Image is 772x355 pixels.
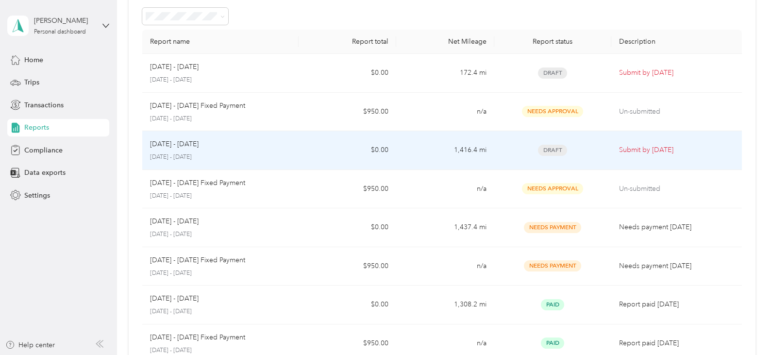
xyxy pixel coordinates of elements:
p: Needs payment [DATE] [619,261,734,271]
td: $0.00 [299,208,396,247]
div: [PERSON_NAME] [34,16,95,26]
p: [DATE] - [DATE] [150,192,291,201]
p: [DATE] - [DATE] [150,115,291,123]
td: 1,308.2 mi [396,286,494,324]
span: Transactions [24,100,64,110]
p: Submit by [DATE] [619,145,734,155]
td: 1,437.4 mi [396,208,494,247]
td: $950.00 [299,170,396,209]
span: Reports [24,122,49,133]
span: Paid [541,299,564,310]
td: $950.00 [299,247,396,286]
p: [DATE] - [DATE] [150,307,291,316]
p: [DATE] - [DATE] [150,346,291,355]
th: Net Mileage [396,30,494,54]
span: Paid [541,338,564,349]
p: [DATE] - [DATE] [150,139,199,150]
td: $950.00 [299,93,396,132]
p: [DATE] - [DATE] Fixed Payment [150,332,245,343]
p: [DATE] - [DATE] [150,62,199,72]
th: Report total [299,30,396,54]
span: Draft [538,145,567,156]
td: n/a [396,93,494,132]
td: n/a [396,247,494,286]
button: Help center [5,340,55,350]
td: $0.00 [299,131,396,170]
div: Personal dashboard [34,29,86,35]
p: Un-submitted [619,184,734,194]
span: Compliance [24,145,63,155]
span: Trips [24,77,39,87]
span: Needs Approval [522,183,583,194]
p: Un-submitted [619,106,734,117]
p: Report paid [DATE] [619,299,734,310]
p: Submit by [DATE] [619,68,734,78]
p: [DATE] - [DATE] [150,230,291,239]
td: n/a [396,170,494,209]
th: Description [611,30,741,54]
span: Home [24,55,43,65]
p: [DATE] - [DATE] Fixed Payment [150,178,245,188]
p: [DATE] - [DATE] Fixed Payment [150,101,245,111]
td: 1,416.4 mi [396,131,494,170]
p: [DATE] - [DATE] [150,269,291,278]
td: $0.00 [299,54,396,93]
p: [DATE] - [DATE] [150,216,199,227]
span: Settings [24,190,50,201]
span: Needs Payment [524,222,581,233]
td: $0.00 [299,286,396,324]
p: [DATE] - [DATE] [150,293,199,304]
p: [DATE] - [DATE] Fixed Payment [150,255,245,266]
span: Needs Payment [524,260,581,271]
span: Needs Approval [522,106,583,117]
th: Report name [142,30,299,54]
p: [DATE] - [DATE] [150,153,291,162]
p: Report paid [DATE] [619,338,734,349]
p: Needs payment [DATE] [619,222,734,233]
span: Draft [538,68,567,79]
div: Report status [502,37,604,46]
p: [DATE] - [DATE] [150,76,291,85]
iframe: Everlance-gr Chat Button Frame [718,301,772,355]
td: 172.4 mi [396,54,494,93]
span: Data exports [24,168,66,178]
